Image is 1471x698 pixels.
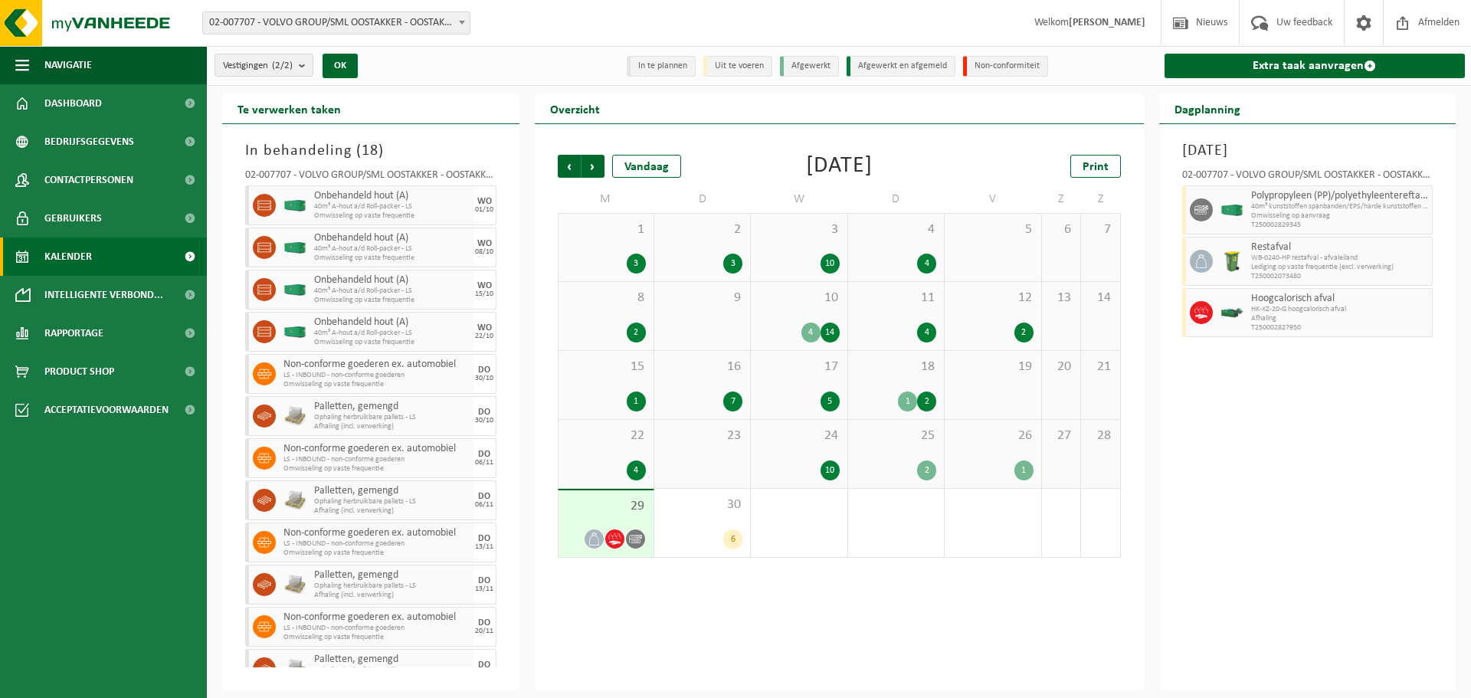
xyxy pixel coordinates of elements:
[283,489,306,512] img: LP-PA-00000-WDN-11
[898,392,917,411] div: 1
[283,611,470,624] span: Non-conforme goederen ex. automobiel
[566,221,646,238] span: 1
[283,549,470,558] span: Omwisseling op vaste frequentie
[215,54,313,77] button: Vestigingen(2/2)
[952,359,1033,375] span: 19
[821,323,840,342] div: 14
[1251,272,1429,281] span: T250002073480
[917,392,936,411] div: 2
[1220,250,1243,273] img: WB-0240-HPE-GN-50
[314,422,470,431] span: Afhaling (incl. verwerking)
[856,290,936,306] span: 11
[806,155,873,178] div: [DATE]
[477,281,492,290] div: WO
[1089,221,1112,238] span: 7
[314,413,470,422] span: Ophaling herbruikbare pallets - LS
[44,391,169,429] span: Acceptatievoorwaarden
[627,460,646,480] div: 4
[1069,17,1145,28] strong: [PERSON_NAME]
[856,359,936,375] span: 18
[566,359,646,375] span: 15
[566,290,646,306] span: 8
[245,139,496,162] h3: In behandeling ( )
[314,569,470,582] span: Palletten, gemengd
[475,206,493,214] div: 01/10
[44,46,92,84] span: Navigatie
[1251,241,1429,254] span: Restafval
[283,380,470,389] span: Omwisseling op vaste frequentie
[566,428,646,444] span: 22
[758,359,839,375] span: 17
[283,624,470,633] span: LS - INBOUND - non-conforme goederen
[582,155,604,178] span: Volgende
[1251,254,1429,263] span: WB-0240-HP restafval - afvaleiland
[535,93,615,123] h2: Overzicht
[44,352,114,391] span: Product Shop
[558,155,581,178] span: Vorige
[847,56,955,77] li: Afgewerkt en afgemeld
[272,61,293,70] count: (2/2)
[780,56,839,77] li: Afgewerkt
[283,443,470,455] span: Non-conforme goederen ex. automobiel
[1089,290,1112,306] span: 14
[314,591,470,600] span: Afhaling (incl. verwerking)
[283,539,470,549] span: LS - INBOUND - non-conforme goederen
[203,12,470,34] span: 02-007707 - VOLVO GROUP/SML OOSTAKKER - OOSTAKKER
[314,316,470,329] span: Onbehandeld hout (A)
[952,290,1033,306] span: 12
[654,185,751,213] td: D
[952,428,1033,444] span: 26
[758,290,839,306] span: 10
[856,221,936,238] span: 4
[612,155,681,178] div: Vandaag
[952,221,1033,238] span: 5
[477,239,492,248] div: WO
[1220,205,1243,216] img: HK-XC-40-GN-00
[283,326,306,338] img: HK-XC-40-GN-00
[475,248,493,256] div: 08/10
[314,654,470,666] span: Palletten, gemengd
[283,657,306,680] img: LP-PA-00000-WDN-11
[723,254,742,274] div: 3
[1042,185,1081,213] td: Z
[1050,290,1073,306] span: 13
[821,254,840,274] div: 10
[283,464,470,474] span: Omwisseling op vaste frequentie
[917,460,936,480] div: 2
[1251,211,1429,221] span: Omwisseling op aanvraag
[478,365,490,375] div: DO
[566,498,646,515] span: 29
[627,323,646,342] div: 2
[723,529,742,549] div: 6
[478,618,490,628] div: DO
[314,506,470,516] span: Afhaling (incl. verwerking)
[283,527,470,539] span: Non-conforme goederen ex. automobiel
[1251,190,1429,202] span: Polypropyleen (PP)/polyethyleentereftalaat (PET) spanbanden
[1251,263,1429,272] span: Lediging op vaste frequentie (excl. verwerking)
[821,460,840,480] div: 10
[1251,323,1429,333] span: T250002827950
[758,428,839,444] span: 24
[222,93,356,123] h2: Te verwerken taken
[314,274,470,287] span: Onbehandeld hout (A)
[1050,221,1073,238] span: 6
[627,56,696,77] li: In te plannen
[223,54,293,77] span: Vestigingen
[821,392,840,411] div: 5
[1251,314,1429,323] span: Afhaling
[758,221,839,238] span: 3
[283,359,470,371] span: Non-conforme goederen ex. automobiel
[314,254,470,263] span: Omwisseling op vaste frequentie
[1014,460,1034,480] div: 1
[1089,359,1112,375] span: 21
[917,323,936,342] div: 4
[314,296,470,305] span: Omwisseling op vaste frequentie
[1182,139,1433,162] h3: [DATE]
[1251,293,1429,305] span: Hoogcalorisch afval
[314,232,470,244] span: Onbehandeld hout (A)
[283,371,470,380] span: LS - INBOUND - non-conforme goederen
[314,244,470,254] span: 40m³ A-hout a/d Roll-packer - LS
[44,84,102,123] span: Dashboard
[1089,428,1112,444] span: 28
[478,534,490,543] div: DO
